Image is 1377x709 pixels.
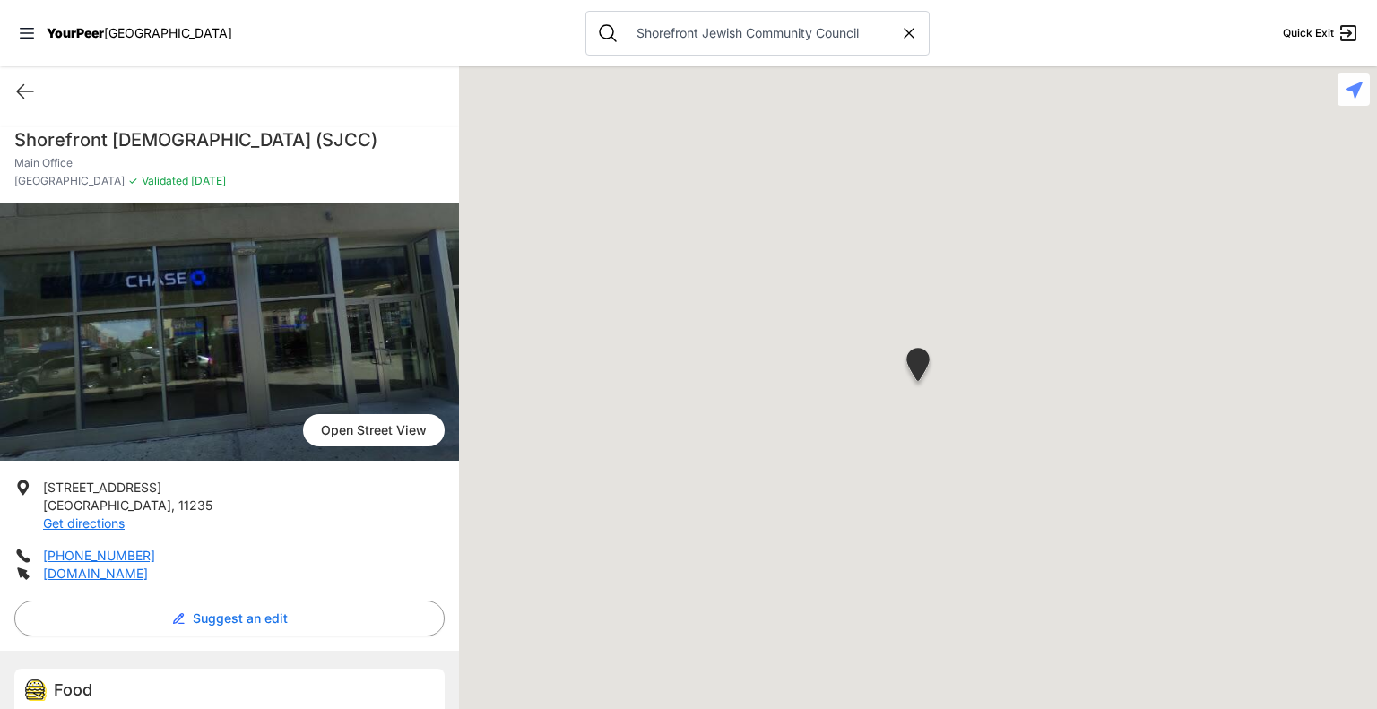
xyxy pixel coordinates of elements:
[1283,22,1359,44] a: Quick Exit
[14,156,445,170] p: Main Office
[47,28,232,39] a: YourPeer[GEOGRAPHIC_DATA]
[43,480,161,495] span: [STREET_ADDRESS]
[188,174,226,187] span: [DATE]
[14,601,445,636] button: Suggest an edit
[43,497,171,513] span: [GEOGRAPHIC_DATA]
[1283,26,1334,40] span: Quick Exit
[142,174,188,187] span: Validated
[178,497,212,513] span: 11235
[303,414,445,446] span: Open Street View
[43,515,125,531] a: Get directions
[626,24,900,42] input: Search
[193,610,288,627] span: Suggest an edit
[14,127,445,152] h1: Shorefront [DEMOGRAPHIC_DATA] (SJCC)
[171,497,175,513] span: ,
[54,680,92,699] span: Food
[43,566,148,581] a: [DOMAIN_NAME]
[14,174,125,188] span: [GEOGRAPHIC_DATA]
[47,25,104,40] span: YourPeer
[43,548,155,563] a: [PHONE_NUMBER]
[128,174,138,188] span: ✓
[896,341,940,395] div: Main Office
[104,25,232,40] span: [GEOGRAPHIC_DATA]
